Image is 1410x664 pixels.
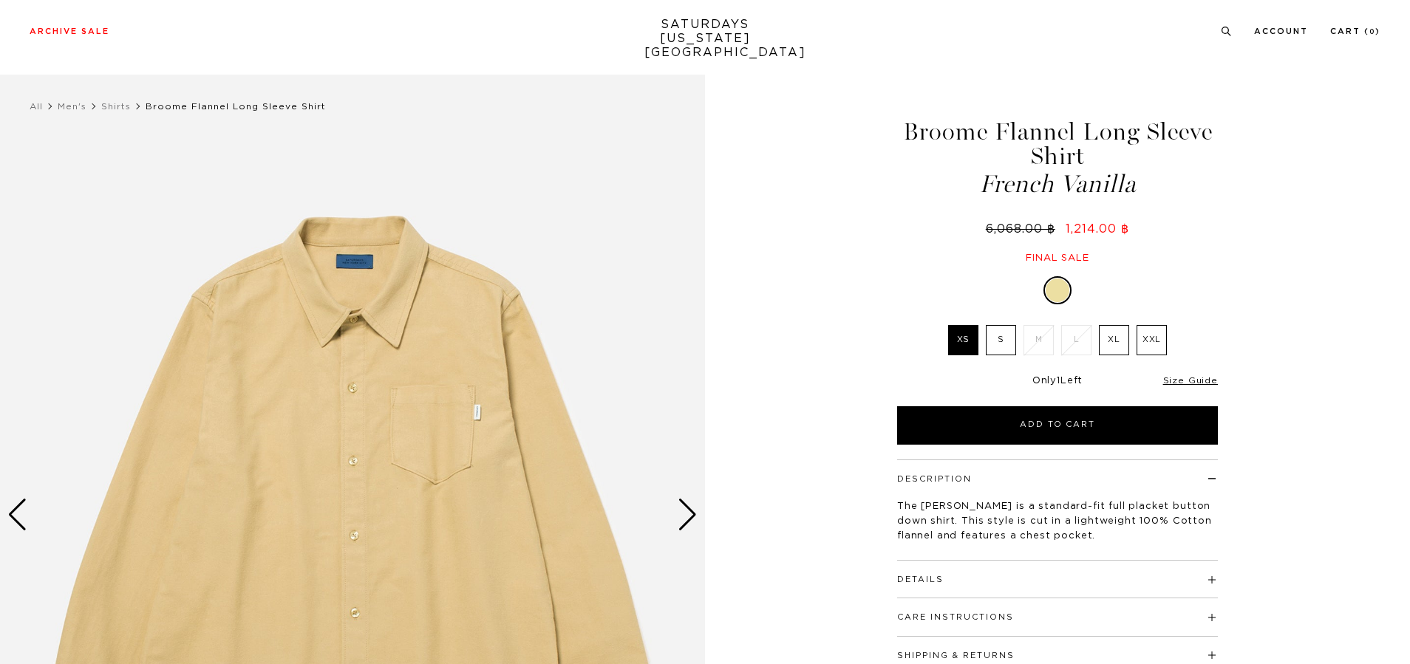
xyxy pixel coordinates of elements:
[1066,223,1129,235] span: 1,214.00 ฿
[1369,29,1375,35] small: 0
[948,325,978,355] label: XS
[1330,27,1380,35] a: Cart (0)
[1163,376,1218,385] a: Size Guide
[897,499,1218,544] p: The [PERSON_NAME] is a standard-fit full placket button down shirt. This style is cut in a lightw...
[897,475,972,483] button: Description
[1137,325,1167,355] label: XXL
[1254,27,1308,35] a: Account
[7,499,27,531] div: Previous slide
[644,18,766,60] a: SATURDAYS[US_STATE][GEOGRAPHIC_DATA]
[897,575,944,583] button: Details
[1099,325,1129,355] label: XL
[897,375,1218,388] div: Only Left
[678,499,698,531] div: Next slide
[101,102,131,111] a: Shirts
[897,651,1015,660] button: Shipping & Returns
[30,102,43,111] a: All
[58,102,86,111] a: Men's
[895,252,1220,264] div: Final sale
[897,406,1218,445] button: Add to Cart
[1057,376,1060,386] span: 1
[895,120,1220,196] h1: Broome Flannel Long Sleeve Shirt
[30,27,109,35] a: Archive Sale
[986,223,1061,235] del: 6,068.00 ฿
[146,102,326,111] span: Broome Flannel Long Sleeve Shirt
[895,172,1220,196] span: French Vanilla
[897,613,1014,621] button: Care Instructions
[986,325,1016,355] label: S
